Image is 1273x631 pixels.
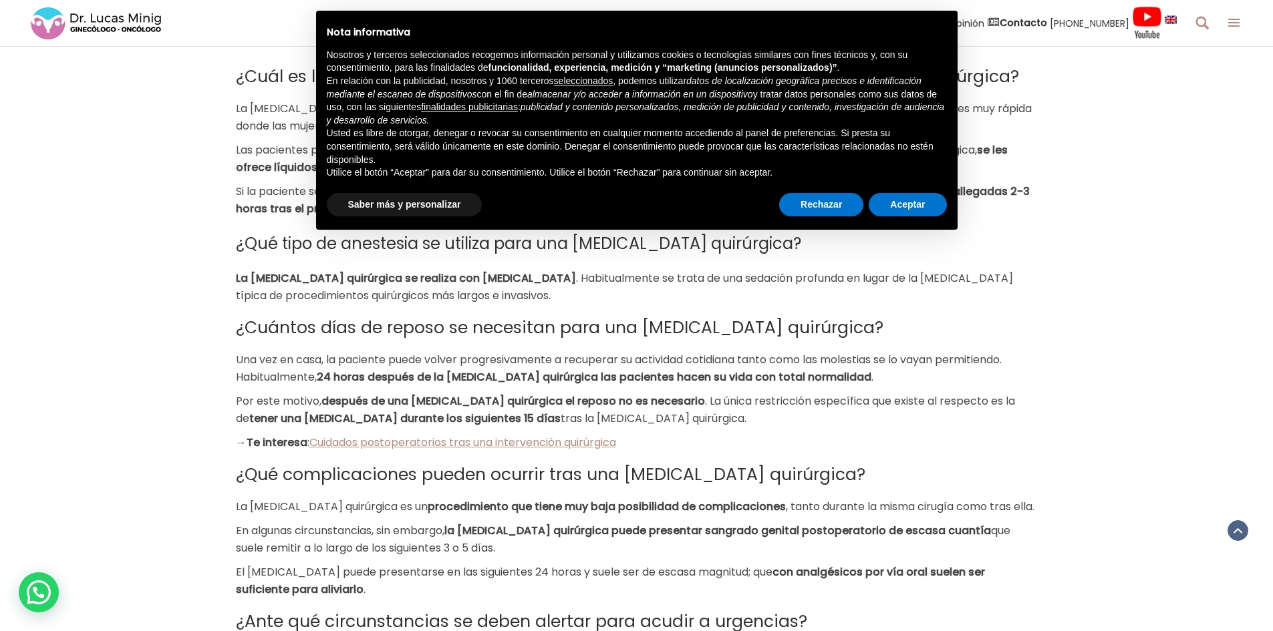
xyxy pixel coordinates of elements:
span: ¿Cuántos días de reposo se necesitan para una [MEDICAL_DATA] quirúrgica? [236,316,883,339]
span: Por este motivo, [236,393,321,409]
img: language english [1165,15,1177,23]
span: Una vez en casa, la paciente puede volver progresivamente a recuperar su actividad cotidiana tant... [236,352,1002,385]
p: Utilice el botón “Aceptar” para dar su consentimiento. Utilice el botón “Rechazar” para continuar... [327,166,947,180]
span: . Habitualmente se trata de una sedación profunda en lugar de la [MEDICAL_DATA] típica de procedi... [236,270,1013,303]
b: después de una [MEDICAL_DATA] quirúrgica el reposo no es necesario [321,393,705,409]
button: finalidades publicitarias [421,101,518,114]
b: tener una [MEDICAL_DATA] durante los siguientes 15 días [249,411,561,426]
span: ¿Qué complicaciones pueden ocurrir tras una [MEDICAL_DATA] quirúrgica? [236,463,865,486]
span: [PHONE_NUMBER] [1050,15,1129,31]
em: datos de localización geográfica precisos e identificación mediante el escaneo de dispositivos [327,75,922,99]
span: . [871,369,873,385]
b: procedimiento que tiene muy baja posibilidad de complicaciones [428,499,786,514]
span: ¿Cuál es la recuperación y qué cuidados hay que tener tras una [MEDICAL_DATA] quirúrgica? [236,65,1019,88]
span: En algunas circunstancias, sin embargo, [236,523,444,538]
span: → [236,435,247,450]
button: Aceptar [869,193,946,217]
span: ¿Qué tipo de anestesia se utiliza para una [MEDICAL_DATA] quirúrgica? [236,232,801,254]
strong: funcionalidad, experiencia, medición y “marketing (anuncios personalizados)” [488,62,837,73]
span: tras la [MEDICAL_DATA] quirúrgica. [561,411,746,426]
span: que suele remitir a lo largo de los siguientes 3 o 5 días. [236,523,1010,556]
span: . La única restricción específica que existe al respecto es la de [236,393,1015,426]
div: WhatsApp contact [19,572,59,612]
p: Usted es libre de otorgar, denegar o revocar su consentimiento en cualquier momento accediendo al... [327,127,947,166]
span: : [307,435,309,450]
a: Cuidados postoperatorios tras una intervención quirúrgica [309,435,616,450]
b: con analgésicos por vía oral suelen ser suficiente para aliviarlo [236,564,985,597]
span: , tanto durante la misma cirugía como tras ella. [786,499,1034,514]
span: Las pacientes pasan a una sala de recuperación anestésica tras el procedimiento. Allí, 60 minutos... [236,142,977,158]
b: se les ofrece líquidos para confirmar una adecuada tolerancia por vía oral y descartar la presenc... [236,142,1008,175]
img: Videos Youtube Ginecología [1132,6,1162,39]
span: El [MEDICAL_DATA] puede presentarse en las siguientes 24 horas y suele ser de escasa magnitud; que [236,564,772,580]
span: . Por ello, la recuperación es muy rápida donde las mujeres pueden volver a realizar su actividad... [236,101,1032,134]
b: la [MEDICAL_DATA] quirúrgica puede presentar sangrado genital postoperatorio de escasa cuantía [444,523,991,538]
b: 24 horas después de la [MEDICAL_DATA] quirúrgica las pacientes hacen su vida con total normalidad [317,369,871,385]
strong: Contacto [1000,16,1047,29]
span: La [MEDICAL_DATA] quirúrgica es un [236,101,428,116]
button: Saber más y personalizar [327,193,482,217]
button: seleccionados [554,75,613,88]
em: almacenar y/o acceder a información en un dispositivo [527,89,753,99]
span: . [364,582,366,597]
b: Te interesa [247,435,307,450]
p: Nosotros y terceros seleccionados recogemos información personal y utilizamos cookies o tecnologí... [327,49,947,75]
button: Rechazar [779,193,863,217]
em: publicidad y contenido personalizados, medición de publicidad y contenido, investigación de audie... [327,101,945,126]
span: La [MEDICAL_DATA] quirúrgica es un [236,499,428,514]
h2: Nota informativa [327,27,947,38]
p: En relación con la publicidad, nosotros y 1060 terceros , podemos utilizar con el fin de y tratar... [327,75,947,127]
span: Si la paciente se siente confortable, y no ha tenido náuseas ni vómitos, puede [236,184,641,199]
b: volver a casa acompañada de algún familiar o personas allegadas 2-3 horas tras el procedimiento [236,184,1030,216]
b: La [MEDICAL_DATA] quirúrgica se realiza con [MEDICAL_DATA] [236,270,576,286]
